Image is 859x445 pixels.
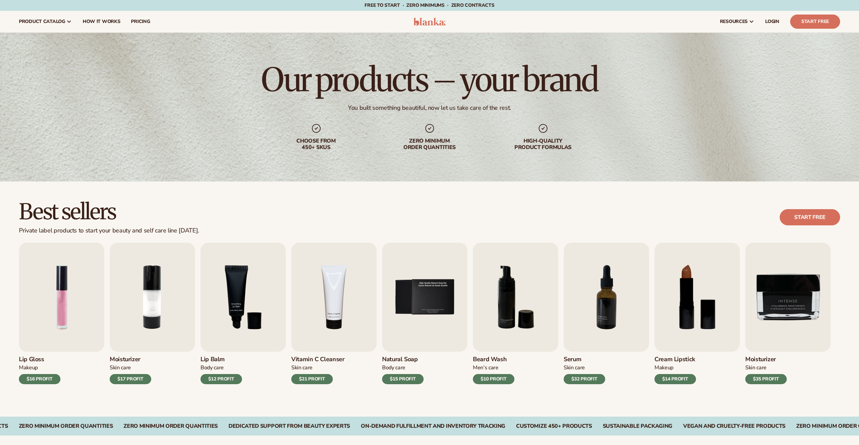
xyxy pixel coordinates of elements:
[564,356,605,363] h3: Serum
[291,364,345,371] div: Skin Care
[386,138,473,151] div: Zero minimum order quantities
[564,374,605,384] div: $32 PROFIT
[19,243,104,384] a: 1 / 9
[200,243,286,384] a: 3 / 9
[200,374,242,384] div: $12 PROFIT
[382,356,424,363] h3: Natural Soap
[382,374,424,384] div: $15 PROFIT
[790,15,840,29] a: Start Free
[765,19,779,24] span: LOGIN
[200,364,242,371] div: Body Care
[110,364,151,371] div: Skin Care
[654,374,696,384] div: $14 PROFIT
[715,11,760,32] a: resources
[473,243,558,384] a: 6 / 9
[273,138,359,151] div: Choose from 450+ Skus
[19,356,60,363] h3: Lip Gloss
[564,364,605,371] div: Skin Care
[473,364,514,371] div: Men’s Care
[382,364,424,371] div: Body Care
[19,364,60,371] div: Makeup
[126,11,155,32] a: pricing
[229,423,350,429] div: Dedicated Support From Beauty Experts
[124,423,218,429] div: Zero Minimum Order QuantitieS
[110,243,195,384] a: 2 / 9
[14,11,77,32] a: product catalog
[720,19,748,24] span: resources
[473,374,514,384] div: $10 PROFIT
[413,18,446,26] img: logo
[603,423,672,429] div: SUSTAINABLE PACKAGING
[654,364,696,371] div: Makeup
[261,64,597,96] h1: Our products – your brand
[19,19,65,24] span: product catalog
[77,11,126,32] a: How It Works
[500,138,586,151] div: High-quality product formulas
[291,356,345,363] h3: Vitamin C Cleanser
[780,209,840,225] a: Start free
[760,11,785,32] a: LOGIN
[683,423,785,429] div: VEGAN AND CRUELTY-FREE PRODUCTS
[473,356,514,363] h3: Beard Wash
[365,2,494,8] span: Free to start · ZERO minimums · ZERO contracts
[291,374,333,384] div: $21 PROFIT
[654,356,696,363] h3: Cream Lipstick
[110,374,151,384] div: $17 PROFIT
[348,104,511,112] div: You built something beautiful, now let us take care of the rest.
[200,356,242,363] h3: Lip Balm
[745,356,787,363] h3: Moisturizer
[361,423,505,429] div: On-Demand Fulfillment and Inventory Tracking
[382,243,467,384] a: 5 / 9
[654,243,740,384] a: 8 / 9
[19,423,113,429] div: Zero Minimum Order QuantitieS
[19,200,199,223] h2: Best sellers
[83,19,120,24] span: How It Works
[516,423,592,429] div: CUSTOMIZE 450+ PRODUCTS
[131,19,150,24] span: pricing
[745,243,831,384] a: 9 / 9
[110,356,151,363] h3: Moisturizer
[291,243,377,384] a: 4 / 9
[745,374,787,384] div: $35 PROFIT
[564,243,649,384] a: 7 / 9
[19,374,60,384] div: $16 PROFIT
[745,364,787,371] div: Skin Care
[19,227,199,234] div: Private label products to start your beauty and self care line [DATE].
